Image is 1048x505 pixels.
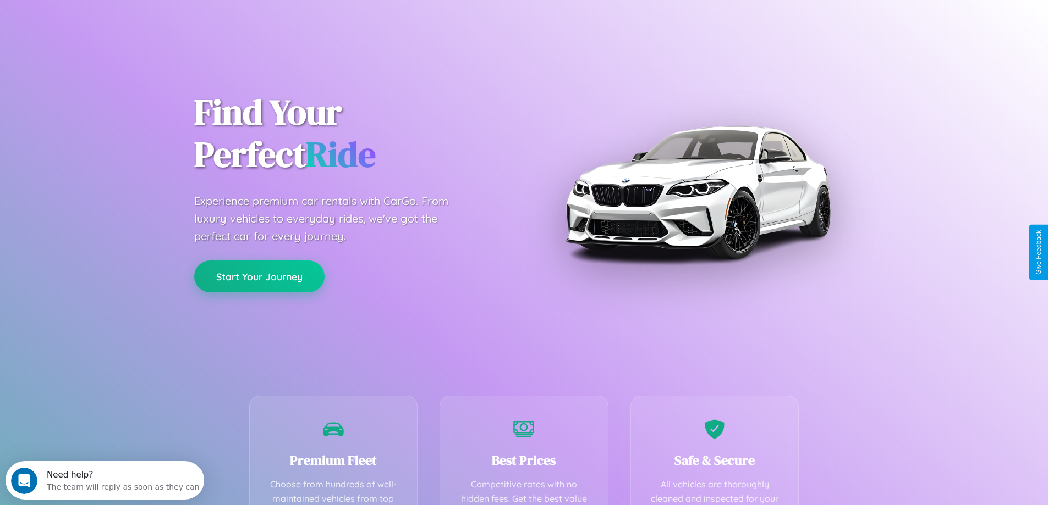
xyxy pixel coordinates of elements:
span: Ride [306,130,376,178]
button: Start Your Journey [194,260,325,292]
img: Premium BMW car rental vehicle [560,55,835,330]
p: Experience premium car rentals with CarGo. From luxury vehicles to everyday rides, we've got the ... [194,192,469,245]
div: The team will reply as soon as they can [41,18,194,30]
h1: Find Your Perfect [194,91,508,176]
h3: Best Prices [457,451,591,469]
div: Give Feedback [1035,230,1042,275]
iframe: Intercom live chat discovery launcher [6,461,204,500]
h3: Premium Fleet [266,451,401,469]
div: Open Intercom Messenger [4,4,205,35]
iframe: Intercom live chat [11,468,37,494]
h3: Safe & Secure [648,451,782,469]
div: Need help? [41,9,194,18]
